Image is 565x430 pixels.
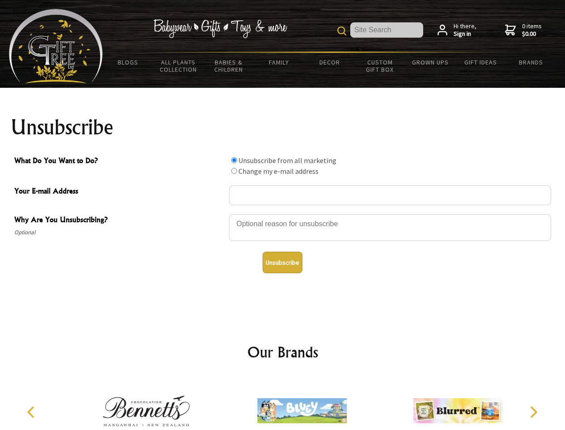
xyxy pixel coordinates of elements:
label: Unsubscribe from all marketing [238,156,336,165]
a: Custom Gift Box [355,53,405,79]
textarea: Why Are You Unsubscribing? [229,214,551,241]
span: What Do You Want to Do? [14,155,225,168]
a: BLOGS [103,53,153,72]
input: What Do You Want to Do? [231,168,237,174]
h2: Our Brands [18,341,548,363]
a: Hi there,Sign in [438,22,476,38]
span: Optional [14,227,225,238]
a: 0 items$0.00 [505,22,542,38]
a: Gift Ideas [455,53,506,72]
input: What Do You Want to Do? [231,157,237,163]
span: 0 items [522,22,542,38]
a: Family [254,53,305,72]
a: Babies & Children [204,53,254,79]
button: Next [523,402,543,422]
label: Change my e-mail address [238,167,319,176]
span: Hi there, [454,22,476,38]
img: product search [337,26,346,35]
strong: Sign in [454,30,476,38]
strong: $0.00 [522,30,542,38]
span: Why Are You Unsubscribing? [14,214,225,227]
button: Unsubscribe [263,252,302,273]
img: Babywear - Gifts - Toys & more [153,19,287,38]
img: Babyware - Gifts - Toys and more... [9,9,103,83]
a: All Plants Collection [153,53,204,79]
span: Your E-mail Address [14,185,225,198]
a: Brands [506,53,557,72]
a: Grown Ups [405,53,455,72]
input: Your E-mail Address [229,185,551,205]
h1: Unsubscribe [11,116,555,138]
input: Site Search [350,22,423,38]
a: Decor [304,53,355,72]
button: Previous [22,402,42,422]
